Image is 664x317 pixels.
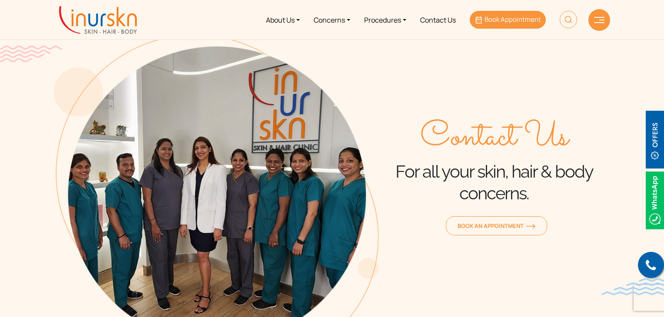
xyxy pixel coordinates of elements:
[307,3,357,36] a: Concerns
[646,195,664,205] a: Whatsappicon
[420,118,568,157] span: Contact Us
[458,222,535,230] span: Book an Appointment
[485,15,541,24] span: Book Appointment
[470,11,546,29] a: Book Appointment
[378,118,610,204] div: For all your skin, hair & body concerns.
[594,17,604,23] img: hamLine.svg
[357,3,413,36] a: Procedures
[646,111,664,168] img: offerBt
[560,11,577,28] img: HeaderSearch
[259,3,307,36] a: About Us
[526,224,535,229] img: orange-arrow
[59,6,137,34] img: inurskn-logo
[446,216,547,235] a: Book an Appointmentorange-arrow
[413,3,463,36] a: Contact Us
[646,172,664,229] img: Whatsappicon
[601,278,664,295] img: bluewave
